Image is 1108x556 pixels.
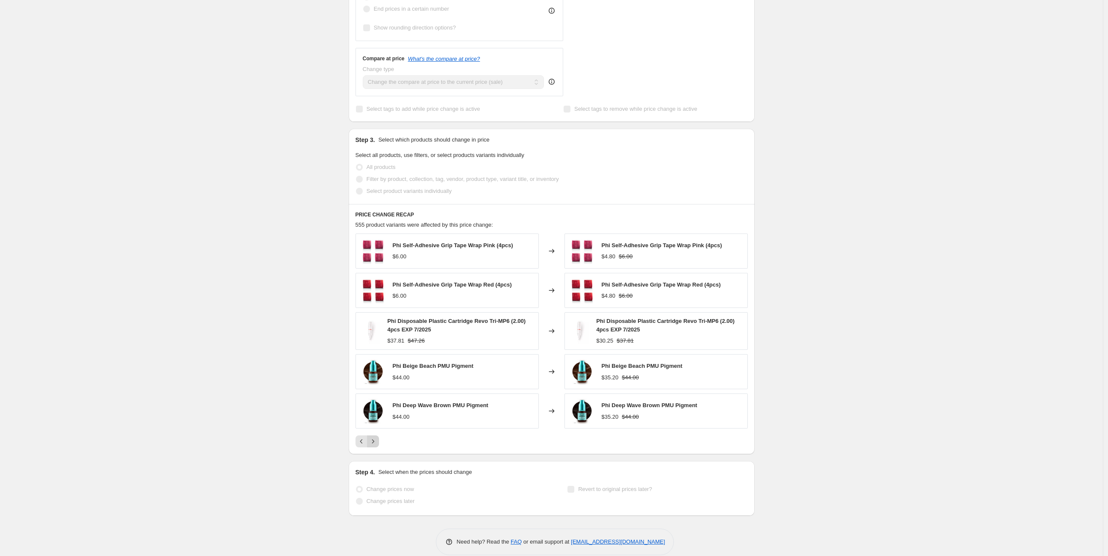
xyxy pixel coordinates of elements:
span: Filter by product, collection, tag, vendor, product type, variant title, or inventory [367,176,559,182]
div: $6.00 [393,252,407,261]
div: $4.80 [602,292,616,300]
span: Phi Deep Wave Brown PMU Pigment [393,402,488,408]
span: Phi Beige Beach PMU Pigment [393,363,473,369]
span: Phi Self-Adhesive Grip Tape Wrap Red (4pcs) [602,281,721,288]
img: PhiSelfAdhesiveBandageWrap4pcsRed_80x.jpg [569,278,595,303]
div: $44.00 [393,413,410,421]
h2: Step 4. [356,468,375,476]
nav: Pagination [356,435,379,447]
img: phi-disposable-plastic-cartr-revo-Tri-MP6-2.00-4pc_80x.webp [360,318,381,344]
span: Phi Beige Beach PMU Pigment [602,363,682,369]
div: $35.20 [602,373,619,382]
a: [EMAIL_ADDRESS][DOMAIN_NAME] [571,538,665,545]
div: $6.00 [393,292,407,300]
span: or email support at [522,538,571,545]
img: phi-disposable-plastic-cartr-revo-Tri-MP6-2.00-4pc_80x.webp [569,318,590,344]
span: Need help? Read the [457,538,511,545]
strike: $37.81 [617,337,634,345]
h2: Step 3. [356,136,375,144]
span: Phi Disposable Plastic Cartridge Revo Tri-MP6 (2.00) 4pcs EXP 7/2025 [596,318,735,333]
div: help [547,77,556,86]
span: Change prices now [367,486,414,492]
span: Phi Self-Adhesive Grip Tape Wrap Red (4pcs) [393,281,512,288]
img: Phi_selfadhesive_grip_tape_pink4pcs_80x.jpg [569,238,595,264]
strike: $6.00 [619,252,633,261]
span: Change type [363,66,394,72]
span: Phi Deep Wave Brown PMU Pigment [602,402,697,408]
h3: Compare at price [363,55,405,62]
span: Select product variants individually [367,188,452,194]
div: $35.20 [602,413,619,421]
span: Revert to original prices later? [578,486,652,492]
button: Previous [356,435,367,447]
strike: $44.00 [622,373,639,382]
span: 555 product variants were affected by this price change: [356,222,493,228]
button: Next [367,435,379,447]
strike: $6.00 [619,292,633,300]
span: Change prices later [367,498,415,504]
p: Select when the prices should change [378,468,472,476]
img: Phi_selfadhesive_grip_tape_pink4pcs_80x.jpg [360,238,386,264]
p: Select which products should change in price [378,136,489,144]
span: Select tags to remove while price change is active [574,106,697,112]
span: All products [367,164,396,170]
img: Phi_Deep_Wave_Brown_PMU_Pigment_0.34_fl_oz_10ml_80x.png [569,398,595,424]
span: Phi Self-Adhesive Grip Tape Wrap Pink (4pcs) [602,242,722,248]
img: Phi_Deep_Wave_Brown_PMU_Pigment_0.34_fl_oz_10ml_80x.png [360,398,386,424]
button: What's the compare at price? [408,56,480,62]
span: Phi Self-Adhesive Grip Tape Wrap Pink (4pcs) [393,242,513,248]
div: $30.25 [596,337,613,345]
span: Select tags to add while price change is active [367,106,480,112]
div: $4.80 [602,252,616,261]
span: Select all products, use filters, or select products variants individually [356,152,524,158]
span: Show rounding direction options? [374,24,456,31]
img: PhiSelfAdhesiveBandageWrap4pcsRed_80x.jpg [360,278,386,303]
span: End prices in a certain number [374,6,449,12]
a: FAQ [511,538,522,545]
img: Phi_Beige_Beach_PMU_Pigment_034_fl_oz_10ml_80x.png [569,359,595,384]
img: Phi_Beige_Beach_PMU_Pigment_034_fl_oz_10ml_80x.png [360,359,386,384]
strike: $44.00 [622,413,639,421]
strike: $47.26 [408,337,425,345]
div: $44.00 [393,373,410,382]
h6: PRICE CHANGE RECAP [356,211,748,218]
div: $37.81 [387,337,404,345]
span: Phi Disposable Plastic Cartridge Revo Tri-MP6 (2.00) 4pcs EXP 7/2025 [387,318,526,333]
